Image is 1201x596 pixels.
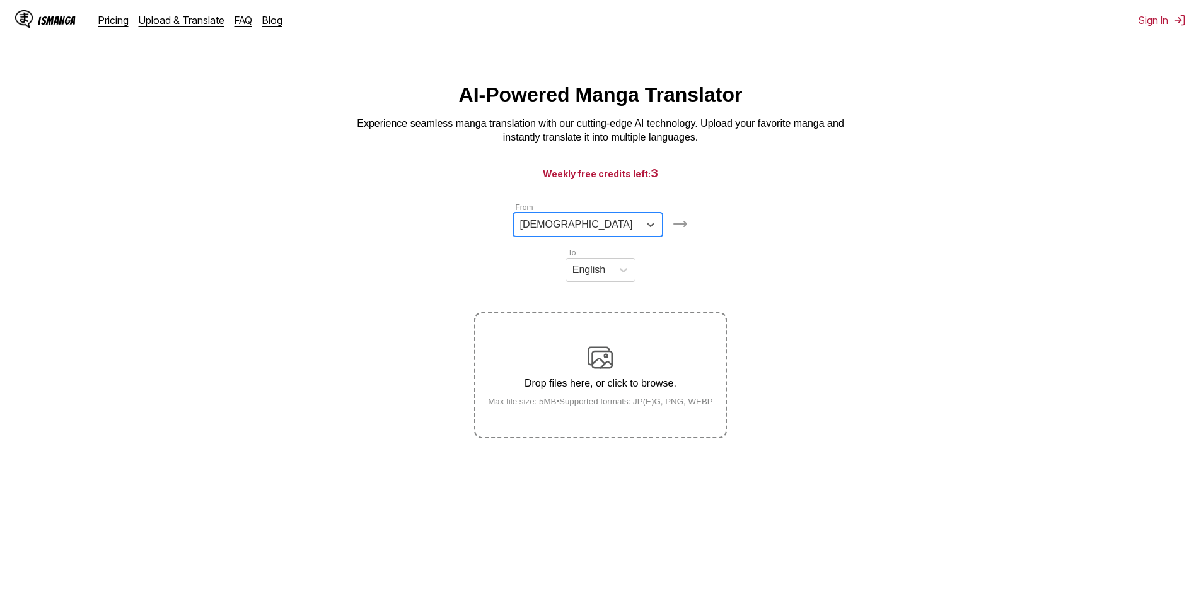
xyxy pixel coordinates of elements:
[459,83,743,107] h1: AI-Powered Manga Translator
[262,14,282,26] a: Blog
[235,14,252,26] a: FAQ
[673,216,688,231] img: Languages icon
[349,117,853,145] p: Experience seamless manga translation with our cutting-edge AI technology. Upload your favorite m...
[98,14,129,26] a: Pricing
[15,10,98,30] a: IsManga LogoIsManga
[15,10,33,28] img: IsManga Logo
[38,15,76,26] div: IsManga
[478,397,723,406] small: Max file size: 5MB • Supported formats: JP(E)G, PNG, WEBP
[139,14,224,26] a: Upload & Translate
[30,165,1171,181] h3: Weekly free credits left:
[651,167,658,180] span: 3
[1173,14,1186,26] img: Sign out
[478,378,723,389] p: Drop files here, or click to browse.
[516,203,533,212] label: From
[1139,14,1186,26] button: Sign In
[568,248,576,257] label: To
